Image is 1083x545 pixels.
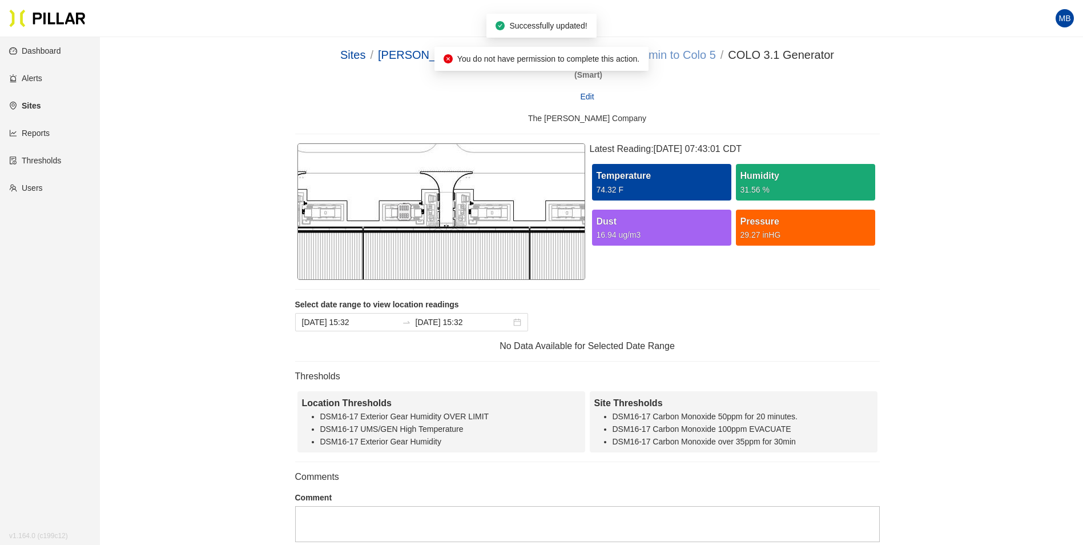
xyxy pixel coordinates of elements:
[295,340,880,352] h4: No Data Available for Selected Date Range
[597,183,727,196] div: 74.32 F
[496,21,505,30] span: check-circle
[613,410,873,423] li: DSM16-17 Carbon Monoxide 50ppm for 20 minutes.
[295,299,880,311] label: Select date range to view location readings
[597,229,727,241] div: 16.94 ug/m3
[295,371,880,382] h4: Thresholds
[320,423,581,435] li: DSM16-17 UMS/GEN High Temperature
[580,90,594,103] a: Edit
[444,54,453,63] span: close-circle
[597,214,727,229] div: Dust
[9,183,43,193] a: teamUsers
[720,49,724,61] span: /
[740,229,871,241] div: 29.27 inHG
[320,410,581,423] li: DSM16-17 Exterior Gear Humidity OVER LIMIT
[613,435,873,448] li: DSM16-17 Carbon Monoxide over 35ppm for 30min
[302,316,397,328] input: Start date
[416,316,511,328] input: End date
[572,69,602,81] span: ( Smart )
[402,318,411,327] span: swap-right
[295,492,880,504] label: Comment
[457,54,639,63] span: You do not have permission to complete this action.
[509,21,587,30] span: Successfully updated!
[295,112,880,125] div: The [PERSON_NAME] Company
[295,471,880,483] h4: Comments
[9,156,61,165] a: exceptionThresholds
[740,183,871,196] div: 31.56 %
[320,435,581,448] li: DSM16-17 Exterior Gear Humidity
[302,396,581,410] div: Location Thresholds
[384,203,424,221] img: Marker
[740,169,871,183] div: Humidity
[594,396,873,410] div: Site Thresholds
[9,74,42,83] a: alertAlerts
[402,318,411,327] span: to
[597,169,727,183] div: Temperature
[728,49,834,61] span: COLO 3.1 Generator
[9,9,86,27] img: Pillar Technologies
[9,101,41,110] a: environmentSites
[740,214,871,229] div: Pressure
[590,143,877,155] h4: Latest Reading: [DATE] 07:43:01 CDT
[378,49,571,61] a: [PERSON_NAME] Company_DSM 16
[340,49,365,61] a: Sites
[9,46,61,55] a: dashboardDashboard
[9,129,50,138] a: line-chartReports
[370,49,373,61] span: /
[1059,9,1071,27] span: MB
[584,49,716,61] a: DSM 16 - Admin to Colo 5
[613,423,873,435] li: DSM16-17 Carbon Monoxide 100ppm EVACUATE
